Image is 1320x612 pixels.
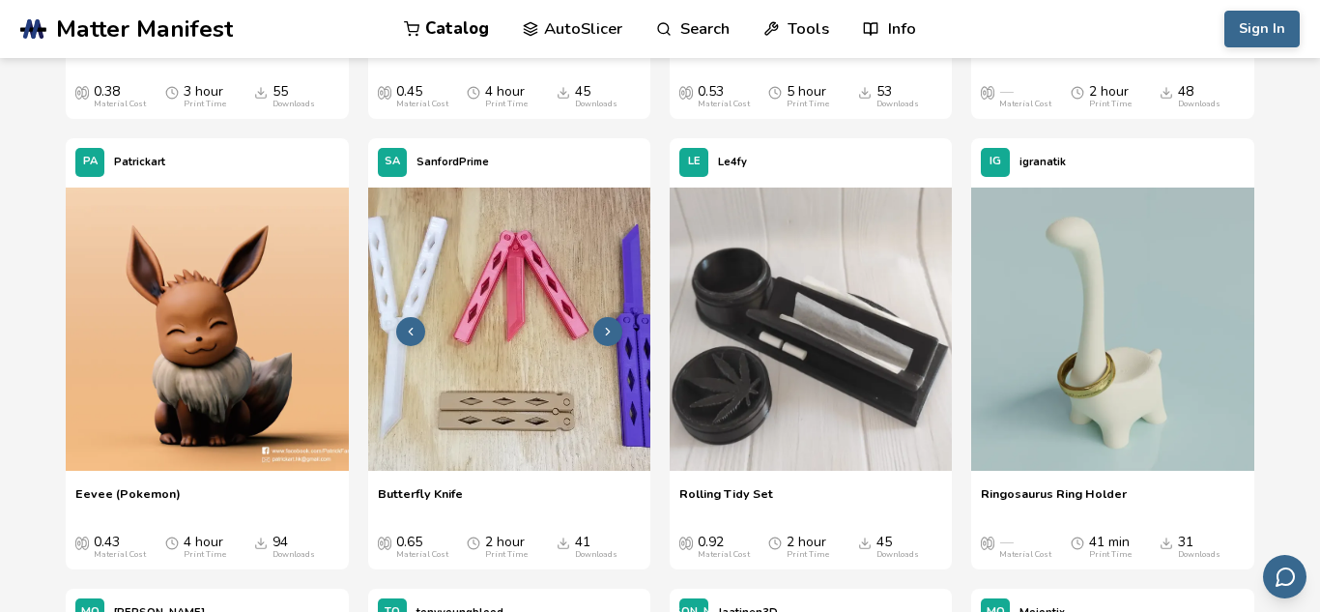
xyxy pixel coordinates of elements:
div: Material Cost [999,100,1051,109]
a: Eevee (Pokemon) [66,187,348,477]
span: Downloads [1160,84,1173,100]
div: 0.38 [94,84,146,109]
span: Average Cost [679,535,693,550]
div: Print Time [1089,550,1132,560]
div: 94 [273,535,315,560]
div: 2 hour [1089,84,1132,109]
button: Sign In [1224,11,1300,47]
span: Average Print Time [467,84,480,100]
div: Print Time [184,100,226,109]
div: Material Cost [698,550,750,560]
span: Average Cost [679,84,693,100]
div: 0.65 [396,535,448,560]
a: Rolling Tidy Set [679,486,773,515]
button: Send feedback via email [1263,555,1306,598]
div: Print Time [184,550,226,560]
div: Print Time [787,100,829,109]
span: Average Cost [378,535,391,550]
div: 48 [1178,84,1220,109]
div: Print Time [485,550,528,560]
div: Print Time [1089,100,1132,109]
p: SanfordPrime [416,152,489,172]
span: LE [688,156,701,168]
div: 45 [876,535,919,560]
div: 55 [273,84,315,109]
div: 0.53 [698,84,750,109]
div: 31 [1178,535,1220,560]
span: IG [990,156,1001,168]
div: 41 min [1089,535,1132,560]
div: Downloads [1178,550,1220,560]
span: Average Print Time [165,84,179,100]
span: Average Print Time [467,535,480,550]
div: Downloads [876,550,919,560]
div: Material Cost [396,550,448,560]
div: Material Cost [396,100,448,109]
a: Eevee (Pokemon) [75,486,181,515]
div: Material Cost [698,100,750,109]
p: Le4fy [718,152,747,172]
span: Average Print Time [1071,535,1084,550]
span: Downloads [254,535,268,550]
span: Downloads [858,535,872,550]
div: 0.92 [698,535,750,560]
div: Downloads [876,100,919,109]
span: Average Print Time [768,84,782,100]
div: Print Time [787,550,829,560]
div: Downloads [273,100,315,109]
span: Average Cost [75,535,89,550]
span: Downloads [254,84,268,100]
p: igranatik [1019,152,1066,172]
div: Downloads [575,100,617,109]
span: — [999,535,1013,550]
div: Downloads [1178,100,1220,109]
a: Ringosaurus Ring Holder [981,486,1127,515]
span: Average Print Time [165,535,179,550]
div: 45 [575,84,617,109]
a: Butterfly Knife [378,486,463,515]
p: Patrickart [114,152,165,172]
span: Average Cost [981,535,994,550]
div: 0.45 [396,84,448,109]
div: 4 hour [184,535,226,560]
span: Average Cost [981,84,994,100]
div: 4 hour [485,84,528,109]
div: Downloads [273,550,315,560]
div: 41 [575,535,617,560]
span: Downloads [557,84,570,100]
div: Material Cost [999,550,1051,560]
span: PA [83,156,98,168]
span: Average Print Time [768,535,782,550]
div: 5 hour [787,84,829,109]
span: — [999,84,1013,100]
span: Matter Manifest [56,15,233,43]
span: Average Cost [75,84,89,100]
img: Eevee (Pokemon) [66,188,348,470]
span: Downloads [1160,535,1173,550]
div: 53 [876,84,919,109]
div: 0.43 [94,535,146,560]
span: SA [385,156,400,168]
div: 2 hour [485,535,528,560]
span: Downloads [858,84,872,100]
span: Downloads [557,535,570,550]
div: Print Time [485,100,528,109]
div: 3 hour [184,84,226,109]
div: Material Cost [94,550,146,560]
div: Material Cost [94,100,146,109]
div: 2 hour [787,535,829,560]
div: Downloads [575,550,617,560]
span: Average Cost [378,84,391,100]
span: Average Print Time [1071,84,1084,100]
